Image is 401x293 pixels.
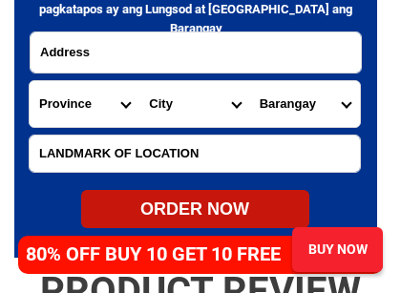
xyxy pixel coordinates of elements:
h4: 80% OFF BUY 10 GET 10 FREE [26,240,301,268]
div: ORDER NOW [81,197,309,222]
select: Select district [139,81,249,127]
select: Select commune [250,81,360,127]
input: Input LANDMARKOFLOCATION [30,136,360,172]
input: Input address [31,32,361,73]
select: Select province [30,81,139,127]
div: BUY NOW [289,239,386,260]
